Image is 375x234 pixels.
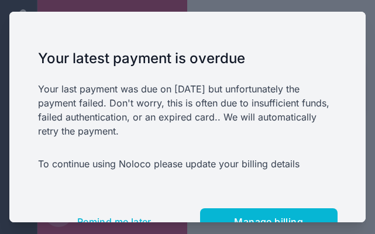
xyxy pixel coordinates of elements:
[77,216,152,228] span: Remind me later
[234,216,303,228] span: Manage billing
[38,82,338,138] p: Your last payment was due on [DATE] but unfortunately the payment failed. Don't worry, this is of...
[38,49,338,68] h1: Your latest payment is overdue
[38,157,338,171] p: To continue using Noloco please update your billing details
